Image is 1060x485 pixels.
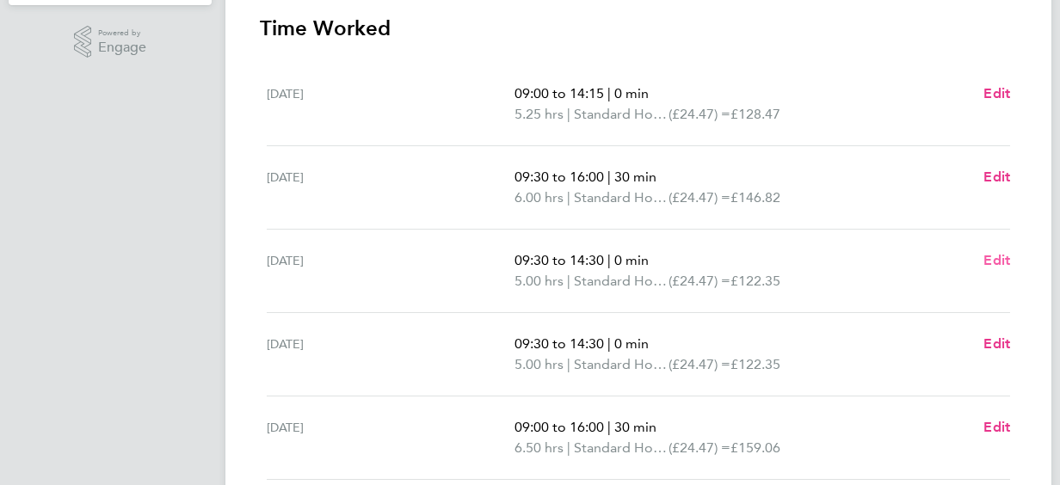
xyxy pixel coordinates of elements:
[983,167,1010,187] a: Edit
[574,104,669,125] span: Standard Hourly
[669,273,730,289] span: (£24.47) =
[574,271,669,292] span: Standard Hourly
[98,40,146,55] span: Engage
[515,419,604,435] span: 09:00 to 16:00
[607,169,611,185] span: |
[614,169,656,185] span: 30 min
[567,356,570,372] span: |
[267,83,515,125] div: [DATE]
[983,252,1010,268] span: Edit
[614,252,649,268] span: 0 min
[567,273,570,289] span: |
[669,439,730,456] span: (£24.47) =
[515,273,564,289] span: 5.00 hrs
[669,356,730,372] span: (£24.47) =
[574,354,669,375] span: Standard Hourly
[98,26,146,40] span: Powered by
[983,334,1010,354] a: Edit
[983,85,1010,101] span: Edit
[730,439,780,456] span: £159.06
[983,417,1010,438] a: Edit
[607,335,611,352] span: |
[267,250,515,292] div: [DATE]
[74,26,147,58] a: Powered byEngage
[515,189,564,206] span: 6.00 hrs
[730,106,780,122] span: £128.47
[515,85,604,101] span: 09:00 to 14:15
[614,419,656,435] span: 30 min
[607,85,611,101] span: |
[730,356,780,372] span: £122.35
[983,83,1010,104] a: Edit
[515,335,604,352] span: 09:30 to 14:30
[730,189,780,206] span: £146.82
[614,335,649,352] span: 0 min
[983,169,1010,185] span: Edit
[574,438,669,458] span: Standard Hourly
[267,417,515,458] div: [DATE]
[983,335,1010,352] span: Edit
[607,419,611,435] span: |
[614,85,649,101] span: 0 min
[567,106,570,122] span: |
[669,189,730,206] span: (£24.47) =
[515,252,604,268] span: 09:30 to 14:30
[515,169,604,185] span: 09:30 to 16:00
[983,419,1010,435] span: Edit
[515,439,564,456] span: 6.50 hrs
[669,106,730,122] span: (£24.47) =
[567,439,570,456] span: |
[730,273,780,289] span: £122.35
[607,252,611,268] span: |
[260,15,1017,42] h3: Time Worked
[983,250,1010,271] a: Edit
[515,356,564,372] span: 5.00 hrs
[515,106,564,122] span: 5.25 hrs
[574,187,669,208] span: Standard Hourly
[567,189,570,206] span: |
[267,334,515,375] div: [DATE]
[267,167,515,208] div: [DATE]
